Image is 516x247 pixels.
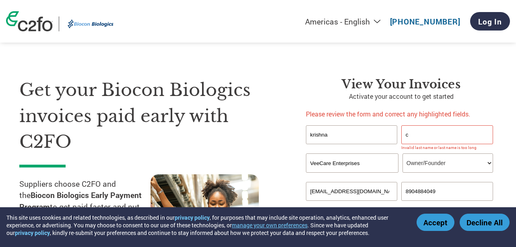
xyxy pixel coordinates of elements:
[15,229,50,237] a: privacy policy
[390,16,460,27] a: [PHONE_NUMBER]
[19,77,282,155] h1: Get your Biocon Biologics invoices paid early with C2FO
[402,153,493,173] select: Title/Role
[6,11,53,31] img: c2fo logo
[306,202,398,207] div: Inavlid Email Address
[175,214,210,221] a: privacy policy
[306,174,493,179] div: Invalid company name or company name is too long
[306,182,398,201] input: Invalid Email format
[460,214,510,231] button: Decline All
[65,16,116,31] img: Biocon Biologics
[417,214,454,231] button: Accept
[306,77,497,92] h3: View Your Invoices
[19,190,142,212] strong: Biocon Biologics Early Payment Program
[401,182,493,201] input: Phone*
[401,145,493,150] div: Invalid last name or last name is too long
[306,92,497,101] p: Activate your account to get started
[306,153,399,173] input: Your company name*
[306,109,497,119] p: Please review the form and correct any highlighted fields.
[470,12,510,31] a: Log In
[6,214,405,237] div: This site uses cookies and related technologies, as described in our , for purposes that may incl...
[401,202,493,207] div: Inavlid Phone Number
[306,125,398,144] input: First Name*
[232,221,308,229] button: manage your own preferences
[306,145,398,150] div: Invalid first name or first name is too long
[401,125,493,144] input: Last Name*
